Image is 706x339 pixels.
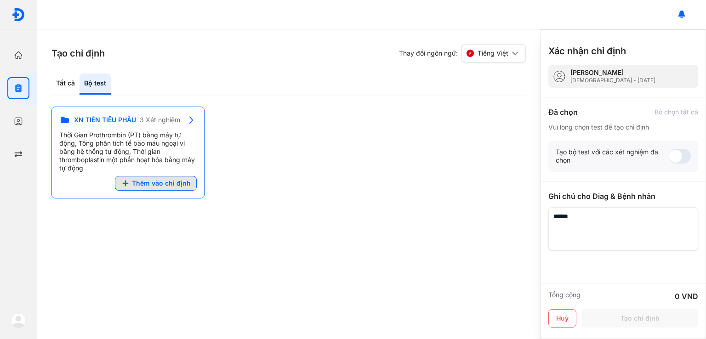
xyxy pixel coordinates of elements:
div: 0 VND [675,291,698,302]
h3: Xác nhận chỉ định [548,45,626,57]
img: logo [11,8,25,22]
div: [PERSON_NAME] [570,68,655,77]
span: 3 Xét nghiệm [140,116,180,124]
button: Thêm vào chỉ định [115,176,197,191]
div: [DEMOGRAPHIC_DATA] - [DATE] [570,77,655,84]
div: Ghi chú cho Diag & Bệnh nhân [548,191,698,202]
div: Bỏ chọn tất cả [655,108,698,116]
div: Tổng cộng [548,291,581,302]
div: Vui lòng chọn test để tạo chỉ định [548,123,698,131]
button: Tạo chỉ định [582,309,698,328]
button: Huỷ [548,309,576,328]
div: Thay đổi ngôn ngữ: [399,44,526,62]
h3: Tạo chỉ định [51,47,105,60]
div: Tất cả [51,73,80,95]
div: Bộ test [80,73,111,95]
div: Đã chọn [548,107,578,118]
div: Thời Gian Prothrombin (PT) bằng máy tự động, Tổng phân tích tế bào máu ngoại vi bằng hệ thống tự ... [59,131,197,172]
span: Thêm vào chỉ định [132,179,191,187]
div: Tạo bộ test với các xét nghiệm đã chọn [556,148,669,164]
img: logo [11,313,26,328]
span: Tiếng Việt [478,49,508,57]
span: XN TIỀN TIỂU PHẪU [74,116,136,124]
